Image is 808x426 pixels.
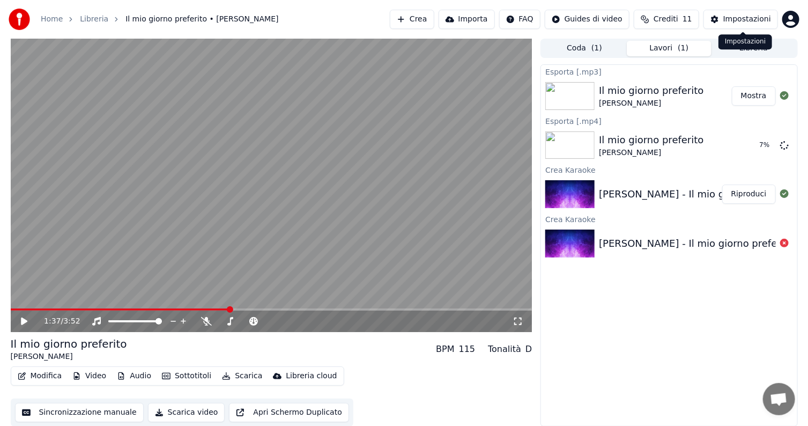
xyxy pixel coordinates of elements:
button: Riproduci [722,185,776,204]
button: Mostra [732,86,776,106]
span: ( 1 ) [591,43,602,54]
button: Impostazioni [703,10,778,29]
div: Impostazioni [718,34,772,49]
a: Home [41,14,63,25]
div: [PERSON_NAME] [599,98,703,109]
span: Crediti [654,14,678,25]
button: Sottotitoli [158,369,216,384]
span: 11 [683,14,692,25]
span: 1:37 [44,316,61,327]
div: [PERSON_NAME] [11,351,127,362]
div: [PERSON_NAME] - Il mio giorno preferito [599,187,794,202]
div: Aprire la chat [763,383,795,415]
span: 3:52 [63,316,80,327]
button: Lavori [627,41,711,56]
button: Crediti11 [634,10,699,29]
button: FAQ [499,10,540,29]
button: Scarica video [148,403,225,422]
button: Audio [113,369,155,384]
div: Esporta [.mp3] [541,65,797,78]
button: Scarica [218,369,266,384]
div: BPM [436,343,454,356]
div: Il mio giorno preferito [11,336,127,351]
button: Modifica [13,369,66,384]
button: Coda [542,41,627,56]
span: Il mio giorno preferito • [PERSON_NAME] [125,14,278,25]
div: D [525,343,532,356]
div: Crea Karaoke [541,212,797,225]
div: Impostazioni [723,14,771,25]
div: Il mio giorno preferito [599,83,703,98]
span: ( 1 ) [678,43,688,54]
div: Esporta [.mp4] [541,114,797,127]
div: Libreria cloud [286,371,337,381]
div: Crea Karaoke [541,163,797,176]
div: / [44,316,70,327]
button: Apri Schermo Duplicato [229,403,349,422]
nav: breadcrumb [41,14,279,25]
div: 115 [459,343,476,356]
div: [PERSON_NAME] [599,148,703,158]
button: Crea [390,10,434,29]
img: youka [9,9,30,30]
button: Sincronizzazione manuale [15,403,144,422]
button: Importa [439,10,495,29]
button: Guides di video [545,10,629,29]
div: Il mio giorno preferito [599,133,703,148]
a: Libreria [80,14,108,25]
button: Video [68,369,110,384]
button: Libreria [711,41,796,56]
div: 7 % [760,141,776,150]
div: Tonalità [488,343,521,356]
